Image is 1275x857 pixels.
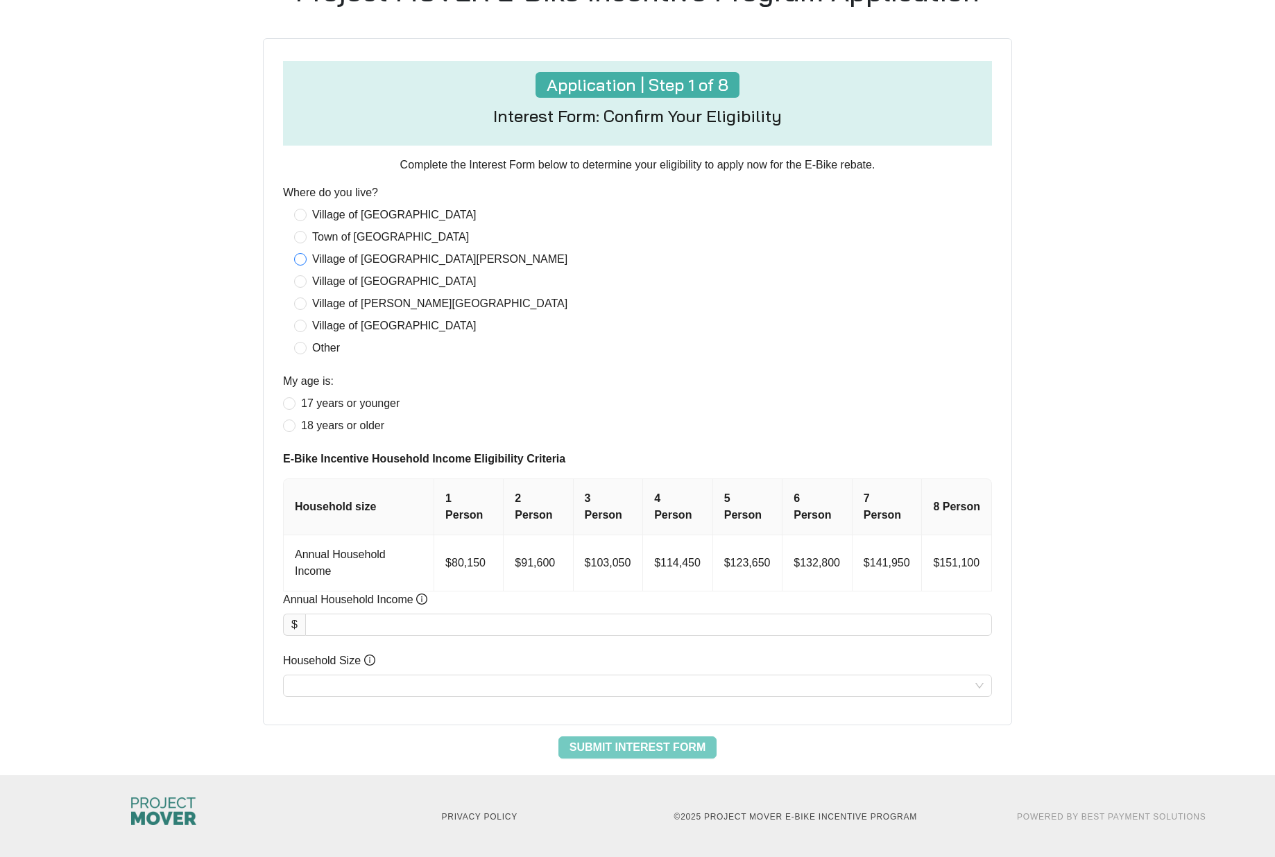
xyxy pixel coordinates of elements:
[307,229,474,245] span: Town of [GEOGRAPHIC_DATA]
[536,72,739,98] h4: Application | Step 1 of 8
[284,479,434,535] th: Household size
[922,535,992,591] td: $151,100
[296,395,405,412] span: 17 years or younger
[493,106,782,126] h4: Interest Form: Confirm Your Eligibility
[307,295,573,312] span: Village of [PERSON_NAME][GEOGRAPHIC_DATA]
[1017,812,1206,822] a: Powered By Best Payment Solutions
[416,594,427,605] span: info-circle
[574,479,644,535] th: 3 Person
[442,812,517,822] a: Privacy Policy
[643,535,713,591] td: $114,450
[922,479,992,535] th: 8 Person
[504,479,573,535] th: 2 Person
[853,479,923,535] th: 7 Person
[434,535,504,591] td: $80,150
[504,535,573,591] td: $91,600
[283,451,992,467] span: E-Bike Incentive Household Income Eligibility Criteria
[284,535,434,591] td: Annual Household Income
[307,318,482,334] span: Village of [GEOGRAPHIC_DATA]
[574,535,644,591] td: $103,050
[283,184,378,201] label: Where do you live?
[782,535,853,591] td: $132,800
[643,479,713,535] th: 4 Person
[307,251,573,268] span: Village of [GEOGRAPHIC_DATA][PERSON_NAME]
[434,479,504,535] th: 1 Person
[713,535,783,591] td: $123,650
[131,797,196,825] img: Columbus City Council
[307,207,482,223] span: Village of [GEOGRAPHIC_DATA]
[782,479,853,535] th: 6 Person
[570,739,705,756] span: Submit Interest Form
[283,591,427,608] span: Annual Household Income
[283,373,334,390] label: My age is:
[853,535,923,591] td: $141,950
[646,811,945,823] p: © 2025 Project MOVER E-Bike Incentive Program
[364,655,375,666] span: info-circle
[296,417,390,434] span: 18 years or older
[283,614,305,636] div: $
[283,652,375,669] span: Household Size
[307,340,345,356] span: Other
[558,736,717,759] button: Submit Interest Form
[713,479,783,535] th: 5 Person
[283,157,992,173] p: Complete the Interest Form below to determine your eligibility to apply now for the E-Bike rebate.
[307,273,482,290] span: Village of [GEOGRAPHIC_DATA]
